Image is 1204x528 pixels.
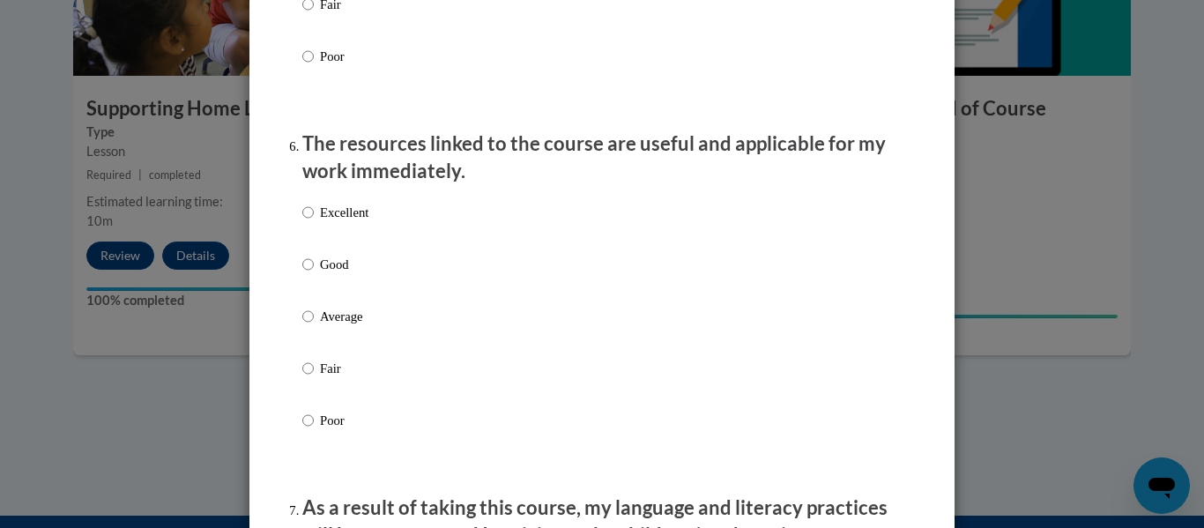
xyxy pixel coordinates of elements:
[302,307,314,326] input: Average
[302,255,314,274] input: Good
[302,359,314,378] input: Fair
[320,307,368,326] p: Average
[302,411,314,430] input: Poor
[320,255,368,274] p: Good
[302,130,902,185] p: The resources linked to the course are useful and applicable for my work immediately.
[320,47,368,66] p: Poor
[302,47,314,66] input: Poor
[320,411,368,430] p: Poor
[320,203,368,222] p: Excellent
[320,359,368,378] p: Fair
[302,203,314,222] input: Excellent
